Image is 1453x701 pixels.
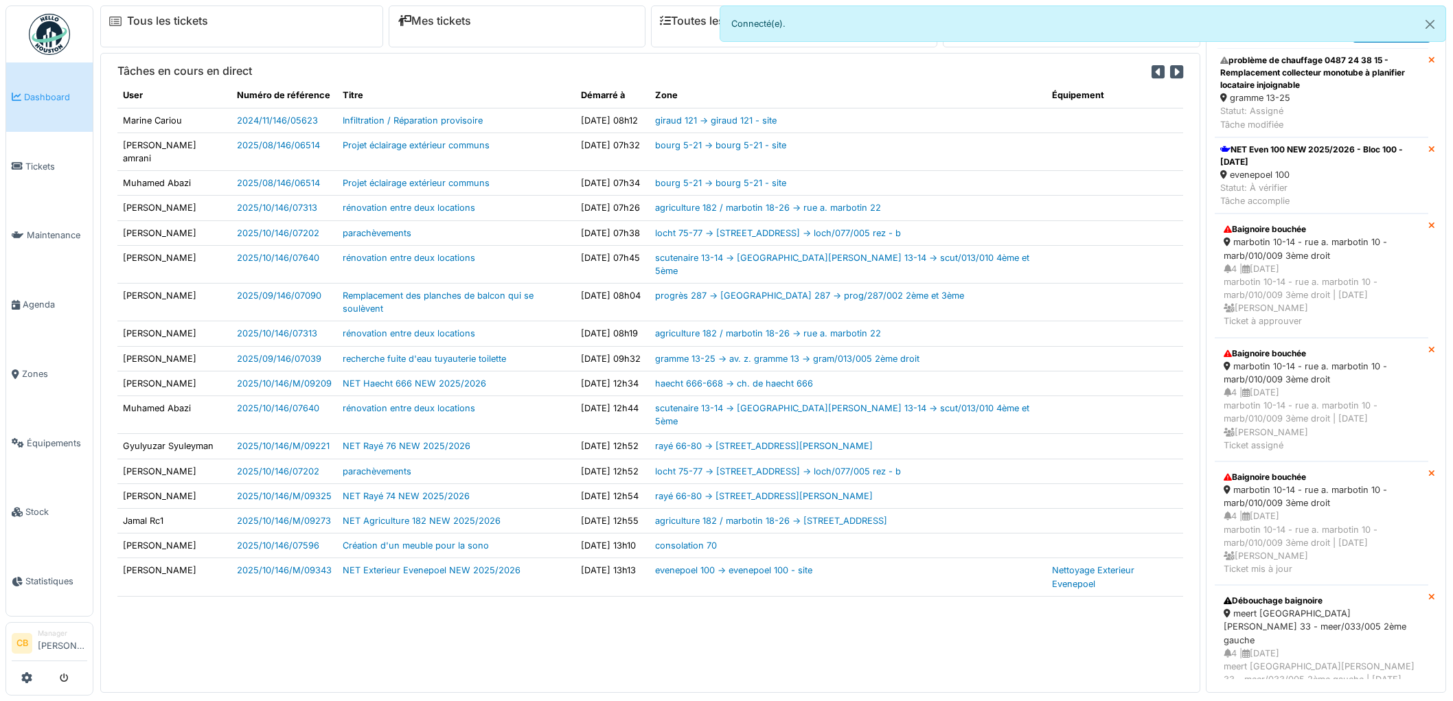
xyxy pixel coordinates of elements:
a: Dashboard [6,62,93,132]
a: 2025/10/146/07202 [237,466,319,476]
div: meert [GEOGRAPHIC_DATA][PERSON_NAME] 33 - meer/033/005 2ème gauche [1224,607,1419,647]
div: Statut: À vérifier Tâche accomplie [1220,181,1423,207]
a: locht 75-77 -> [STREET_ADDRESS] -> loch/077/005 rez - b [655,228,901,238]
div: 4 | [DATE] marbotin 10-14 - rue a. marbotin 10 - marb/010/009 3ème droit | [DATE] [PERSON_NAME] T... [1224,509,1419,575]
a: Statistiques [6,547,93,616]
a: NET Haecht 666 NEW 2025/2026 [343,378,486,389]
a: consolation 70 [655,540,717,551]
a: evenepoel 100 -> evenepoel 100 - site [655,565,812,575]
span: Zones [22,367,87,380]
span: Statistiques [25,575,87,588]
a: problème de chauffage 0487 24 38 15 - Remplacement collecteur monotube à planifier locataire injo... [1215,48,1428,137]
a: gramme 13-25 -> av. z. gramme 13 -> gram/013/005 2ème droit [655,354,919,364]
a: bourg 5-21 -> bourg 5-21 - site [655,140,786,150]
td: [DATE] 12h52 [575,459,650,483]
span: Dashboard [24,91,87,104]
td: Marine Cariou [117,108,231,133]
th: Zone [650,83,1047,108]
td: [DATE] 07h32 [575,133,650,170]
td: [PERSON_NAME] amrani [117,133,231,170]
td: [PERSON_NAME] [117,459,231,483]
a: 2025/10/146/M/09221 [237,441,330,451]
a: recherche fuite d'eau tuyauterie toilette [343,354,506,364]
a: Création d'un meuble pour la sono [343,540,489,551]
div: Manager [38,628,87,639]
a: 2025/10/146/07202 [237,228,319,238]
td: [DATE] 07h38 [575,220,650,245]
th: Numéro de référence [231,83,337,108]
a: 2025/10/146/M/09343 [237,565,332,575]
a: Toutes les tâches [660,14,762,27]
td: [PERSON_NAME] [117,196,231,220]
td: [DATE] 12h34 [575,371,650,395]
div: marbotin 10-14 - rue a. marbotin 10 - marb/010/009 3ème droit [1224,483,1419,509]
td: [DATE] 09h32 [575,346,650,371]
a: rénovation entre deux locations [343,403,475,413]
td: [DATE] 12h54 [575,483,650,508]
td: [DATE] 07h26 [575,196,650,220]
a: progrès 287 -> [GEOGRAPHIC_DATA] 287 -> prog/287/002 2ème et 3ème [655,290,964,301]
div: NET Even 100 NEW 2025/2026 - Bloc 100 - [DATE] [1220,143,1423,168]
a: NET Agriculture 182 NEW 2025/2026 [343,516,501,526]
span: Stock [25,505,87,518]
div: Statut: Assigné Tâche modifiée [1220,104,1423,130]
a: Équipements [6,409,93,478]
div: Connecté(e). [720,5,1446,42]
span: Tickets [25,160,87,173]
td: [PERSON_NAME] [117,558,231,596]
a: Projet éclairage extérieur communs [343,178,490,188]
a: agriculture 182 / marbotin 18-26 -> rue a. marbotin 22 [655,203,881,213]
a: Tous les tickets [127,14,208,27]
td: [PERSON_NAME] [117,371,231,395]
a: Nettoyage Exterieur Evenepoel [1052,565,1134,588]
td: Muhamed Abazi [117,171,231,196]
a: NET Rayé 74 NEW 2025/2026 [343,491,470,501]
div: marbotin 10-14 - rue a. marbotin 10 - marb/010/009 3ème droit [1224,235,1419,262]
div: 4 | [DATE] marbotin 10-14 - rue a. marbotin 10 - marb/010/009 3ème droit | [DATE] [PERSON_NAME] T... [1224,262,1419,328]
span: Équipements [27,437,87,450]
td: [DATE] 13h10 [575,533,650,558]
a: NET Rayé 76 NEW 2025/2026 [343,441,470,451]
a: Projet éclairage extérieur communs [343,140,490,150]
a: Baignoire bouchée marbotin 10-14 - rue a. marbotin 10 - marb/010/009 3ème droit 4 |[DATE]marbotin... [1215,214,1428,337]
td: [DATE] 13h13 [575,558,650,596]
li: CB [12,633,32,654]
a: agriculture 182 / marbotin 18-26 -> rue a. marbotin 22 [655,328,881,338]
a: giraud 121 -> giraud 121 - site [655,115,777,126]
td: [PERSON_NAME] [117,321,231,346]
a: scutenaire 13-14 -> [GEOGRAPHIC_DATA][PERSON_NAME] 13-14 -> scut/013/010 4ème et 5ème [655,403,1029,426]
a: NET Even 100 NEW 2025/2026 - Bloc 100 - [DATE] evenepoel 100 Statut: À vérifierTâche accomplie [1215,137,1428,214]
td: [PERSON_NAME] [117,245,231,283]
a: locht 75-77 -> [STREET_ADDRESS] -> loch/077/005 rez - b [655,466,901,476]
td: [PERSON_NAME] [117,220,231,245]
a: Agenda [6,270,93,339]
a: Baignoire bouchée marbotin 10-14 - rue a. marbotin 10 - marb/010/009 3ème droit 4 |[DATE]marbotin... [1215,338,1428,461]
a: 2025/08/146/06514 [237,140,320,150]
div: Débouchage baignoire [1224,595,1419,607]
a: bourg 5-21 -> bourg 5-21 - site [655,178,786,188]
a: rayé 66-80 -> [STREET_ADDRESS][PERSON_NAME] [655,491,873,501]
td: [DATE] 12h52 [575,434,650,459]
a: scutenaire 13-14 -> [GEOGRAPHIC_DATA][PERSON_NAME] 13-14 -> scut/013/010 4ème et 5ème [655,253,1029,276]
a: Baignoire bouchée marbotin 10-14 - rue a. marbotin 10 - marb/010/009 3ème droit 4 |[DATE]marbotin... [1215,461,1428,585]
div: Baignoire bouchée [1224,347,1419,360]
a: Infiltration / Réparation provisoire [343,115,483,126]
td: [DATE] 08h04 [575,284,650,321]
div: evenepoel 100 [1220,168,1423,181]
a: rayé 66-80 -> [STREET_ADDRESS][PERSON_NAME] [655,441,873,451]
th: Titre [337,83,575,108]
a: 2025/10/146/07313 [237,328,317,338]
th: Équipement [1046,83,1183,108]
td: [DATE] 12h55 [575,508,650,533]
a: 2025/10/146/07313 [237,203,317,213]
a: haecht 666-668 -> ch. de haecht 666 [655,378,813,389]
a: 2025/09/146/07039 [237,354,321,364]
td: [PERSON_NAME] [117,533,231,558]
div: marbotin 10-14 - rue a. marbotin 10 - marb/010/009 3ème droit [1224,360,1419,386]
a: Remplacement des planches de balcon qui se soulèvent [343,290,534,314]
a: CB Manager[PERSON_NAME] [12,628,87,661]
a: 2025/08/146/06514 [237,178,320,188]
li: [PERSON_NAME] [38,628,87,658]
a: agriculture 182 / marbotin 18-26 -> [STREET_ADDRESS] [655,516,887,526]
button: Close [1415,6,1445,43]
